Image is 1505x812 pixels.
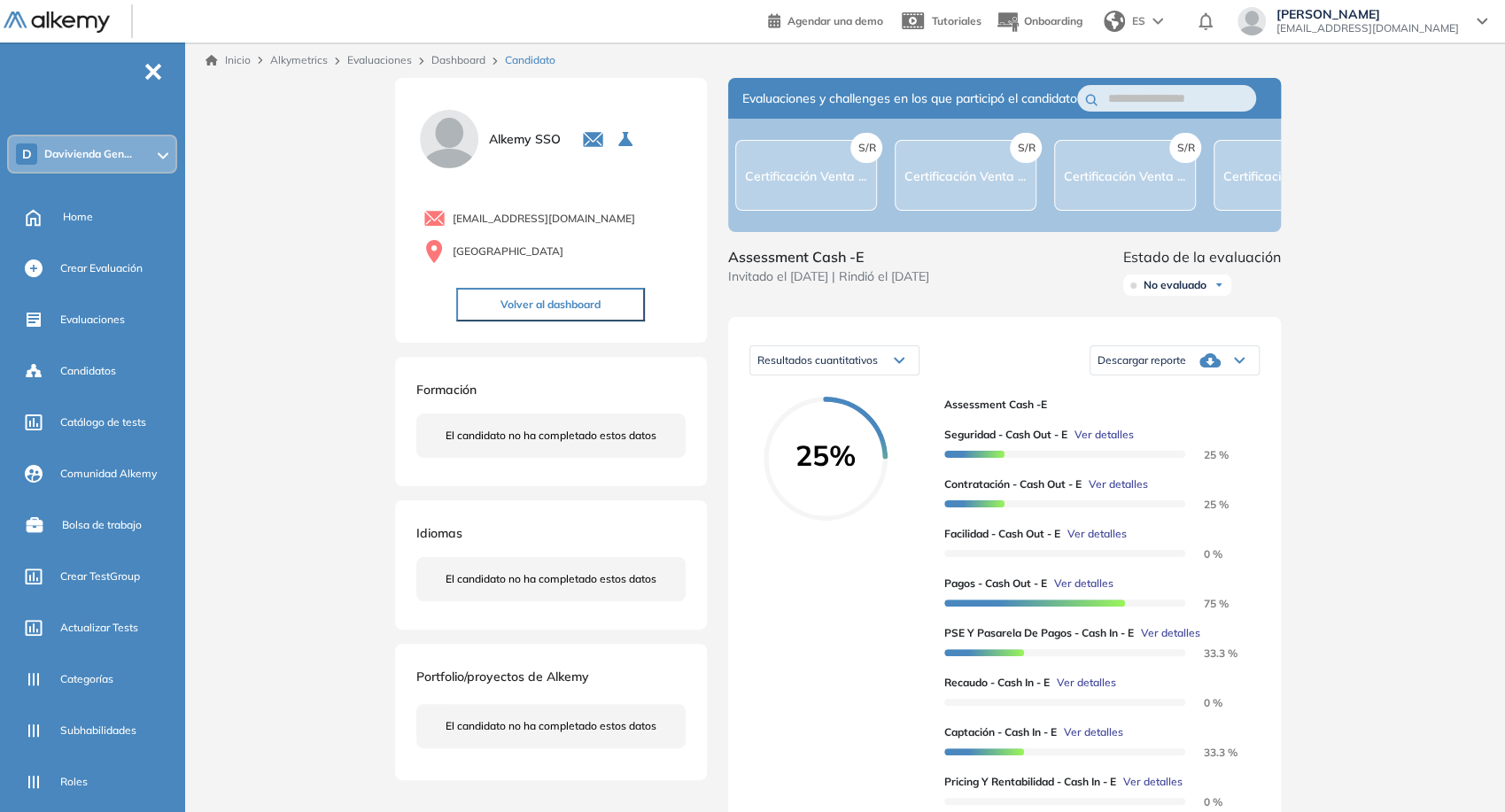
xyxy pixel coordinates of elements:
button: Ver detalles [1082,476,1148,492]
span: Ver detalles [1064,724,1123,740]
span: Certificación Venta ... [904,168,1026,184]
span: El candidato no ha completado estos datos [446,718,656,734]
span: Assessment Cash -E [944,397,1245,413]
span: Alkemy SSO [489,130,561,149]
span: 25 % [1183,498,1229,511]
span: ES [1132,13,1145,29]
span: Crear TestGroup [60,568,140,584]
span: Certificación Venta ... [1223,168,1345,184]
span: Captación - Cash In - E [944,724,1057,740]
button: Ver detalles [1116,774,1183,790]
span: Subhabilidades [60,723,136,739]
span: Candidato [505,52,555,68]
button: Ver detalles [1050,675,1116,691]
button: Onboarding [996,3,1082,41]
button: Ver detalles [1057,724,1123,740]
img: world [1104,11,1125,32]
span: Facilidad - Cash Out - E [944,526,1060,542]
span: S/R [1010,133,1042,163]
span: Formación [416,382,477,398]
span: 0 % [1183,547,1222,561]
span: PSE Y Pasarela de Pagos - Cash In - E [944,625,1134,641]
span: Pagos - Cash Out - E [944,576,1047,592]
img: Logo [4,12,110,34]
button: Ver detalles [1134,625,1200,641]
span: Estado de la evaluación [1123,246,1281,267]
span: 25 % [1183,448,1229,461]
span: No evaluado [1144,278,1206,292]
span: Bolsa de trabajo [62,517,142,533]
img: arrow [1152,18,1163,25]
span: El candidato no ha completado estos datos [446,571,656,587]
span: Davivienda Gen... [44,147,132,161]
a: Agendar una demo [768,9,883,30]
span: S/R [1169,133,1201,163]
span: Pricing y Rentabilidad - Cash In - E [944,774,1116,790]
span: 0 % [1183,795,1222,808]
span: [EMAIL_ADDRESS][DOMAIN_NAME] [1276,21,1459,35]
span: Ver detalles [1057,675,1116,691]
span: Candidatos [60,363,116,379]
span: 25% [764,441,888,469]
a: Dashboard [431,53,485,66]
span: [PERSON_NAME] [1276,7,1459,21]
span: Portfolio/proyectos de Alkemy [416,669,589,684]
span: Assessment Cash -E [728,246,929,267]
span: Evaluaciones y challenges en los que participó el candidato [742,89,1077,108]
span: Evaluaciones [60,312,125,328]
span: 33.3 % [1183,646,1237,660]
span: 75 % [1183,597,1229,610]
span: Descargar reporte [1098,353,1186,367]
a: Inicio [206,52,251,68]
span: Contratación - Cash Out - E [944,476,1082,492]
img: Ícono de flecha [1214,280,1224,290]
span: Ver detalles [1089,476,1148,492]
span: Ver detalles [1141,625,1200,641]
span: Certificación Venta ... [745,168,866,184]
span: El candidato no ha completado estos datos [446,428,656,444]
span: Certificación Venta ... [1064,168,1185,184]
span: D [22,147,32,161]
span: Seguridad - Cash Out - E [944,427,1067,443]
button: Volver al dashboard [456,288,645,321]
span: Comunidad Alkemy [60,466,157,482]
span: 33.3 % [1183,746,1237,759]
button: Ver detalles [1047,576,1113,592]
span: Ver detalles [1123,774,1183,790]
span: Home [63,209,93,225]
span: Idiomas [416,525,462,541]
button: Ver detalles [1060,526,1127,542]
a: Evaluaciones [347,53,412,66]
span: Catálogo de tests [60,414,146,430]
span: Tutoriales [932,14,981,27]
span: [GEOGRAPHIC_DATA] [453,244,563,259]
span: Recaudo - Cash In - E [944,675,1050,691]
span: Actualizar Tests [60,620,138,636]
span: Ver detalles [1067,526,1127,542]
span: S/R [850,133,882,163]
span: 0 % [1183,696,1222,709]
span: Ver detalles [1074,427,1134,443]
button: Ver detalles [1067,427,1134,443]
span: [EMAIL_ADDRESS][DOMAIN_NAME] [453,211,635,227]
span: Categorías [60,671,113,687]
span: Invitado el [DATE] | Rindió el [DATE] [728,267,929,286]
img: PROFILE_MENU_LOGO_USER [416,106,482,172]
span: Roles [60,774,88,790]
span: Onboarding [1024,14,1082,27]
span: Agendar una demo [787,14,883,27]
span: Alkymetrics [270,53,328,66]
span: Ver detalles [1054,576,1113,592]
span: Resultados cuantitativos [757,353,878,367]
span: Crear Evaluación [60,260,143,276]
